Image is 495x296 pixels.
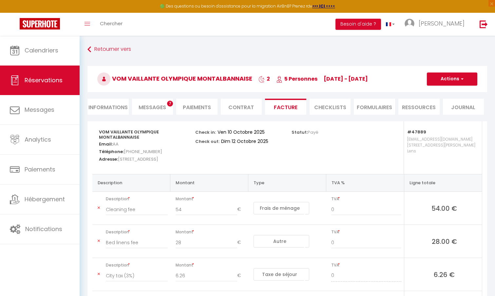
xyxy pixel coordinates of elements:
[409,204,479,213] span: 54.00 €
[25,135,51,144] span: Analytics
[405,19,414,29] img: ...
[331,261,401,270] span: TVA
[99,148,124,155] strong: Téléphone:
[176,99,218,115] li: Paiements
[335,19,381,30] button: Besoin d'aide ?
[97,74,252,83] span: VOM VAILLANTE OLYMPIQUE MONTALBANNAISE
[407,135,475,168] p: [EMAIL_ADDRESS][DOMAIN_NAME] [STREET_ADDRESS][PERSON_NAME] Lens
[310,99,351,115] li: CHECKLISTS
[480,20,488,28] img: logout
[312,3,335,9] a: >>> ICI <<<<
[124,147,162,156] span: [PHONE_NUMBER]
[99,141,113,147] strong: Email:
[265,99,306,115] li: Facture
[139,104,166,111] span: Messages
[427,72,477,86] button: Actions
[106,194,168,204] span: Description
[308,129,318,135] span: Payé
[25,195,65,203] span: Hébergement
[237,270,246,282] span: €
[407,129,426,135] strong: #47889
[409,237,479,246] span: 28.00 €
[404,174,482,191] th: Ligne totale
[25,165,55,173] span: Paiements
[100,20,123,27] span: Chercher
[221,99,262,115] li: Contrat
[195,137,219,145] p: Check out:
[258,75,270,83] span: 2
[87,99,129,115] li: Informations
[99,129,159,140] strong: VOM VAILLANTE OLYMPIQUE MONTALBANNAISE
[167,101,173,107] span: 7
[443,99,484,115] li: Journal
[20,18,60,30] img: Super Booking
[25,46,58,54] span: Calendriers
[25,76,63,84] span: Réservations
[276,75,317,83] span: 5 Personnes
[331,194,401,204] span: TVA
[331,227,401,237] span: TVA
[237,204,246,215] span: €
[248,174,326,191] th: Type
[326,174,404,191] th: TVA %
[106,227,168,237] span: Description
[95,13,127,36] a: Chercher
[99,156,118,162] strong: Adresse:
[113,139,119,149] span: AA
[419,19,465,28] span: [PERSON_NAME]
[398,99,440,115] li: Ressources
[176,261,246,270] span: Montant
[324,75,368,83] span: [DATE] - [DATE]
[237,237,246,248] span: €
[176,227,246,237] span: Montant
[87,44,487,55] a: Retourner vers
[292,128,318,135] p: Statut:
[92,174,170,191] th: Description
[400,13,473,36] a: ... [PERSON_NAME]
[25,106,54,114] span: Messages
[25,225,62,233] span: Notifications
[176,194,246,204] span: Montant
[195,128,216,135] p: Check in:
[409,270,479,279] span: 6.26 €
[118,154,158,164] span: [STREET_ADDRESS]
[354,99,395,115] li: FORMULAIRES
[170,174,248,191] th: Montant
[106,261,168,270] span: Description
